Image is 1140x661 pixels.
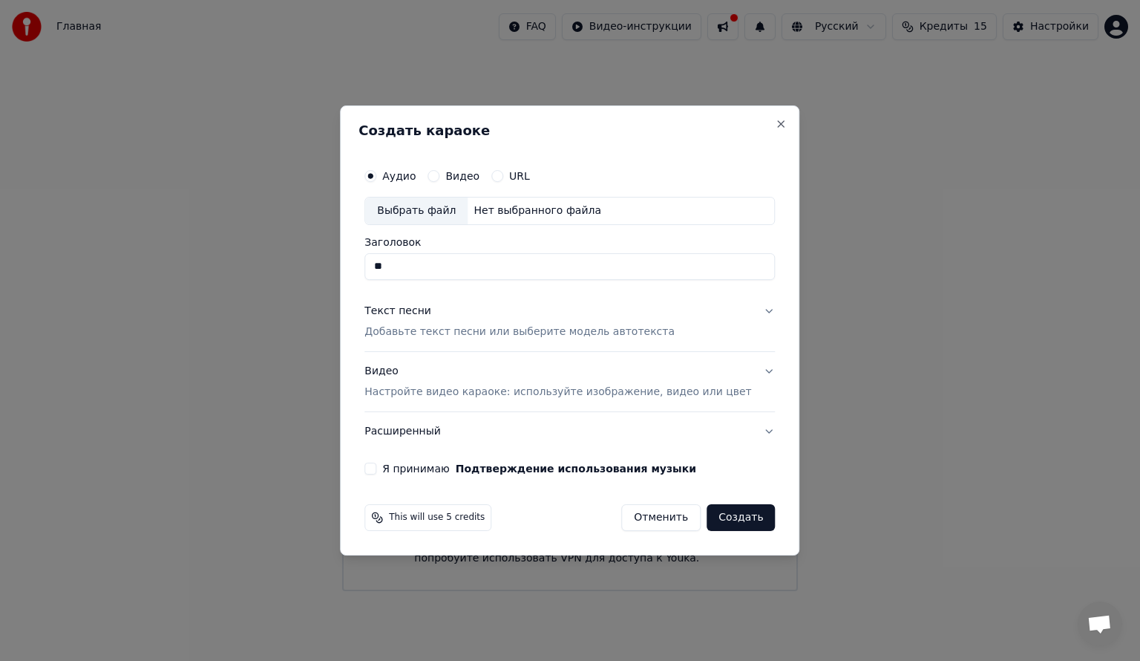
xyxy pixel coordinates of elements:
div: Выбрать файл [365,198,468,224]
h2: Создать караоке [358,124,781,137]
span: This will use 5 credits [389,512,485,524]
button: Текст песниДобавьте текст песни или выберите модель автотекста [364,292,775,351]
p: Настройте видео караоке: используйте изображение, видео или цвет [364,385,751,400]
div: Нет выбранного файла [468,203,607,218]
div: Текст песни [364,304,431,319]
button: Отменить [621,504,701,531]
p: Добавьте текст песни или выберите модель автотекста [364,325,675,339]
div: Видео [364,364,751,400]
label: Аудио [382,171,416,181]
label: Заголовок [364,237,775,247]
button: Создать [707,504,775,531]
label: Видео [445,171,479,181]
label: Я принимаю [382,463,696,474]
button: ВидеоНастройте видео караоке: используйте изображение, видео или цвет [364,352,775,411]
button: Расширенный [364,412,775,451]
label: URL [509,171,530,181]
button: Я принимаю [456,463,696,474]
